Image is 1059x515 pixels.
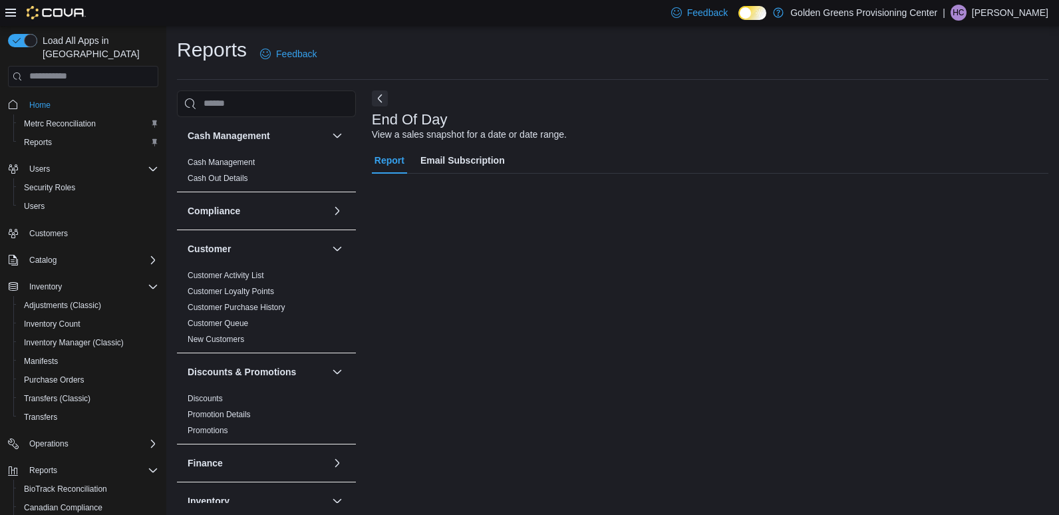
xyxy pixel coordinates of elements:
button: Metrc Reconciliation [13,114,164,133]
button: Users [24,161,55,177]
button: Users [3,160,164,178]
h3: Inventory [188,494,229,508]
button: Operations [24,436,74,452]
p: | [943,5,945,21]
span: Users [24,201,45,212]
span: Dark Mode [738,20,739,21]
span: Transfers (Classic) [19,391,158,407]
div: Customer [177,267,356,353]
span: Adjustments (Classic) [24,300,101,311]
a: Cash Out Details [188,174,248,183]
span: Inventory Count [19,316,158,332]
a: Cash Management [188,158,255,167]
button: Adjustments (Classic) [13,296,164,315]
button: Inventory [3,277,164,296]
span: Customers [24,225,158,242]
a: New Customers [188,335,244,344]
button: Transfers [13,408,164,427]
button: Discounts & Promotions [188,365,327,379]
span: Catalog [29,255,57,265]
span: Security Roles [19,180,158,196]
a: Adjustments (Classic) [19,297,106,313]
span: New Customers [188,334,244,345]
span: Customer Activity List [188,270,264,281]
h3: End Of Day [372,112,448,128]
img: Cova [27,6,86,19]
a: Customer Activity List [188,271,264,280]
span: Transfers [24,412,57,423]
span: Feedback [687,6,728,19]
span: Reports [24,462,158,478]
div: Discounts & Promotions [177,391,356,444]
span: Customer Loyalty Points [188,286,274,297]
button: Cash Management [188,129,327,142]
button: Customers [3,224,164,243]
span: BioTrack Reconciliation [24,484,107,494]
span: Promotion Details [188,409,251,420]
span: Users [19,198,158,214]
a: Promotion Details [188,410,251,419]
a: Reports [19,134,57,150]
span: Users [29,164,50,174]
p: Golden Greens Provisioning Center [790,5,937,21]
a: Manifests [19,353,63,369]
span: Customers [29,228,68,239]
span: Customer Purchase History [188,302,285,313]
button: Manifests [13,352,164,371]
h1: Reports [177,37,247,63]
span: Purchase Orders [19,372,158,388]
button: Discounts & Promotions [329,364,345,380]
a: Metrc Reconciliation [19,116,101,132]
a: Promotions [188,426,228,435]
span: Home [24,96,158,113]
span: Promotions [188,425,228,436]
div: Cash Management [177,154,356,192]
a: Customer Purchase History [188,303,285,312]
a: Inventory Manager (Classic) [19,335,129,351]
span: Purchase Orders [24,375,84,385]
button: Operations [3,434,164,453]
p: [PERSON_NAME] [972,5,1048,21]
a: Customer Loyalty Points [188,287,274,296]
span: Cash Out Details [188,173,248,184]
h3: Discounts & Promotions [188,365,296,379]
span: Inventory [29,281,62,292]
span: Security Roles [24,182,75,193]
a: Discounts [188,394,223,403]
a: Security Roles [19,180,80,196]
button: Compliance [329,203,345,219]
a: BioTrack Reconciliation [19,481,112,497]
button: Users [13,197,164,216]
span: HC [953,5,964,21]
button: Security Roles [13,178,164,197]
button: Catalog [3,251,164,269]
button: Reports [13,133,164,152]
button: Catalog [24,252,62,268]
h3: Finance [188,456,223,470]
button: Reports [3,461,164,480]
span: Report [375,147,404,174]
h3: Compliance [188,204,240,218]
span: Adjustments (Classic) [19,297,158,313]
button: Home [3,95,164,114]
span: Manifests [19,353,158,369]
span: Users [24,161,158,177]
button: Finance [188,456,327,470]
input: Dark Mode [738,6,766,20]
a: Home [24,97,56,113]
span: Canadian Compliance [24,502,102,513]
button: Purchase Orders [13,371,164,389]
span: Operations [29,438,69,449]
a: Users [19,198,50,214]
span: BioTrack Reconciliation [19,481,158,497]
button: Reports [24,462,63,478]
span: Metrc Reconciliation [19,116,158,132]
button: Transfers (Classic) [13,389,164,408]
span: Cash Management [188,157,255,168]
span: Inventory Manager (Classic) [19,335,158,351]
span: Reports [19,134,158,150]
button: Customer [188,242,327,256]
button: Cash Management [329,128,345,144]
h3: Customer [188,242,231,256]
button: Finance [329,455,345,471]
